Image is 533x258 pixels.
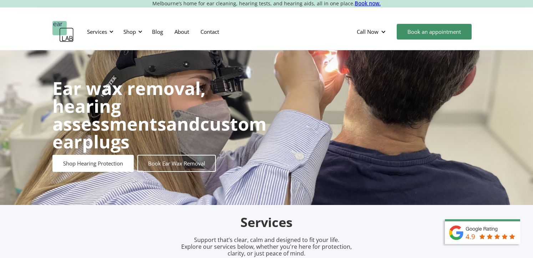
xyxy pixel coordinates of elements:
[169,21,195,42] a: About
[52,76,205,136] strong: Ear wax removal, hearing assessments
[195,21,225,42] a: Contact
[83,21,116,42] div: Services
[52,79,266,151] h1: and
[351,21,393,42] div: Call Now
[52,21,74,42] a: home
[397,24,472,40] a: Book an appointment
[52,155,134,172] a: Shop Hearing Protection
[146,21,169,42] a: Blog
[137,155,216,172] a: Book Ear Wax Removal
[119,21,144,42] div: Shop
[99,214,434,231] h2: Services
[172,237,361,257] p: Support that’s clear, calm and designed to fit your life. Explore our services below, whether you...
[123,28,136,35] div: Shop
[357,28,379,35] div: Call Now
[87,28,107,35] div: Services
[52,112,266,154] strong: custom earplugs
